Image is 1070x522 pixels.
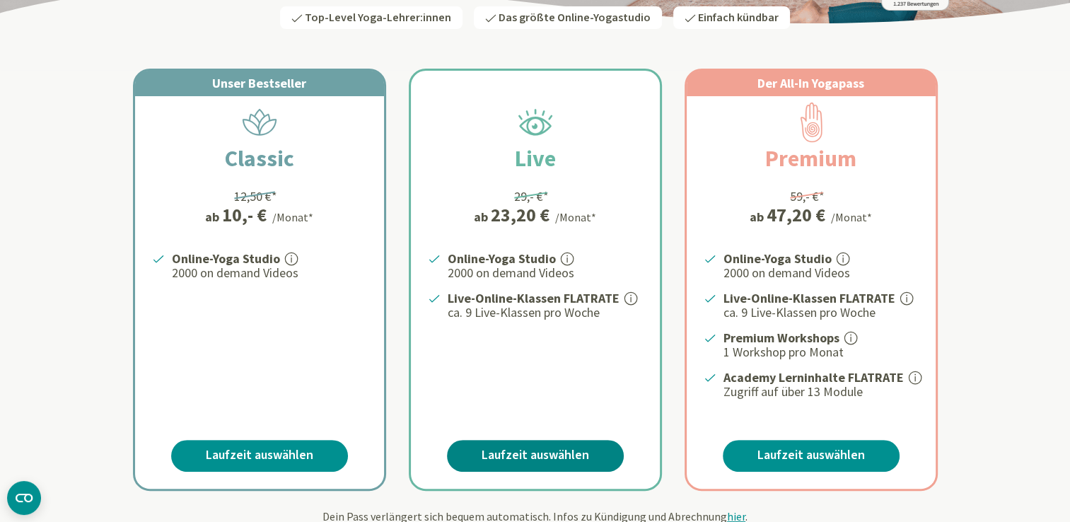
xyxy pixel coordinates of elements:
[272,209,313,226] div: /Monat*
[448,250,556,267] strong: Online-Yoga Studio
[723,383,919,400] p: Zugriff auf über 13 Module
[448,290,620,306] strong: Live-Online-Klassen FLATRATE
[448,265,643,282] p: 2000 on demand Videos
[172,265,367,282] p: 2000 on demand Videos
[750,207,767,226] span: ab
[7,481,41,515] button: CMP-Widget öffnen
[723,250,832,267] strong: Online-Yoga Studio
[723,440,900,472] a: Laufzeit auswählen
[448,304,643,321] p: ca. 9 Live-Klassen pro Woche
[212,75,306,91] span: Unser Bestseller
[831,209,872,226] div: /Monat*
[305,10,451,25] span: Top-Level Yoga-Lehrer:innen
[555,209,596,226] div: /Monat*
[790,187,825,206] div: 59,- €*
[757,75,864,91] span: Der All-In Yogapass
[723,369,904,385] strong: Academy Lerninhalte FLATRATE
[723,265,919,282] p: 2000 on demand Videos
[698,10,779,25] span: Einfach kündbar
[191,141,328,175] h2: Classic
[481,141,590,175] h2: Live
[731,141,890,175] h2: Premium
[723,344,919,361] p: 1 Workshop pro Monat
[171,440,348,472] a: Laufzeit auswählen
[723,290,895,306] strong: Live-Online-Klassen FLATRATE
[499,10,651,25] span: Das größte Online-Yogastudio
[767,206,825,224] div: 47,20 €
[222,206,267,224] div: 10,- €
[234,187,277,206] div: 12,50 €*
[205,207,222,226] span: ab
[723,330,839,346] strong: Premium Workshops
[172,250,280,267] strong: Online-Yoga Studio
[491,206,549,224] div: 23,20 €
[474,207,491,226] span: ab
[514,187,549,206] div: 29,- €*
[723,304,919,321] p: ca. 9 Live-Klassen pro Woche
[447,440,624,472] a: Laufzeit auswählen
